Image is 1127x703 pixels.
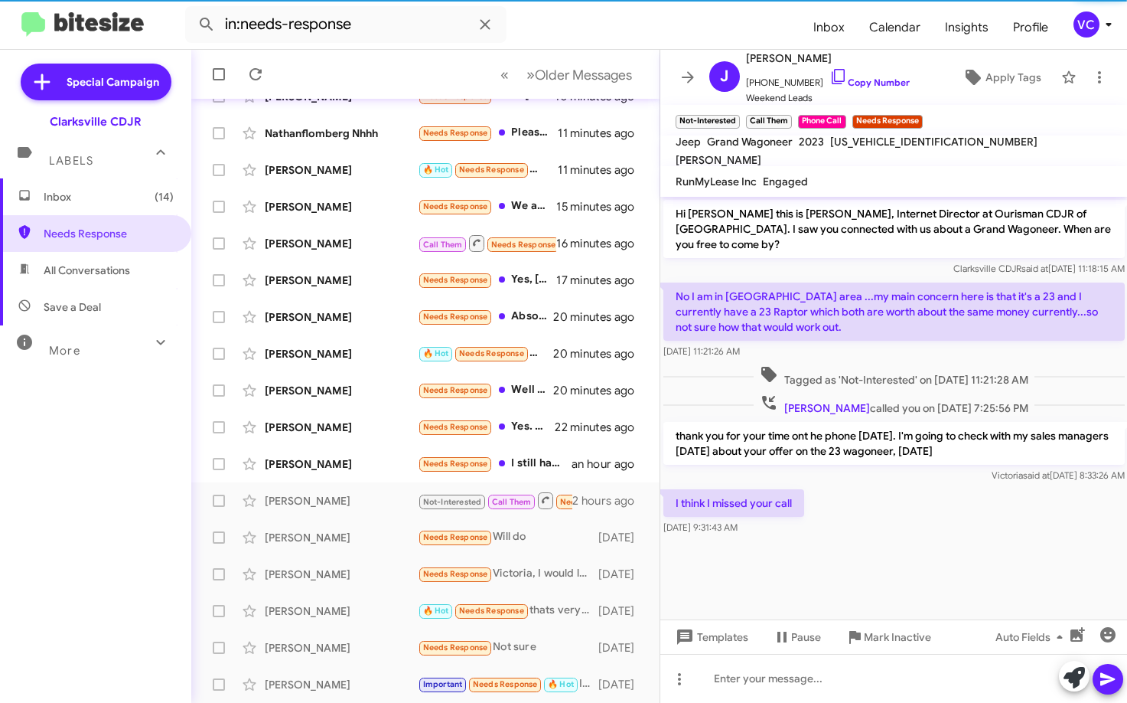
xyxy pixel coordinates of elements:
[663,200,1125,258] p: Hi [PERSON_NAME] this is [PERSON_NAME], Internet Director at Ourisman CDJR of [GEOGRAPHIC_DATA]. ...
[783,401,869,415] span: [PERSON_NAME]
[660,623,761,651] button: Templates
[598,677,647,692] div: [DATE]
[555,309,647,325] div: 20 minutes ago
[49,154,93,168] span: Labels
[423,606,449,616] span: 🔥 Hot
[663,489,804,517] p: I think I missed your call
[265,236,418,251] div: [PERSON_NAME]
[418,455,572,472] div: I still have 2 years on it for the lease. I believe i would be penalized heavily for that.
[492,59,641,90] nav: Page navigation example
[948,64,1054,91] button: Apply Tags
[423,422,488,432] span: Needs Response
[265,126,418,141] div: Nathanflomberg Nhhh
[517,59,641,90] button: Next
[423,532,488,542] span: Needs Response
[673,623,748,651] span: Templates
[1001,5,1060,50] a: Profile
[746,90,910,106] span: Weekend Leads
[155,189,174,204] span: (14)
[44,299,101,315] span: Save a Deal
[995,623,1069,651] span: Auto Fields
[423,240,463,250] span: Call Them
[857,5,933,50] a: Calendar
[418,198,556,215] div: We asked for an OTD price and the salesperson said they couldn't provide it. We don't waste time ...
[50,114,142,129] div: Clarksville CDJR
[663,422,1125,465] p: thank you for your time ont he phone [DATE]. I'm going to check with my sales managers [DATE] abo...
[265,567,418,582] div: [PERSON_NAME]
[598,567,647,582] div: [DATE]
[418,345,555,362] div: Will text [DATE] or [DATE]
[829,77,910,88] a: Copy Number
[418,565,598,583] div: Victoria, I would love to make a deal. I want to buy two new cars by the end of this year. Tradin...
[265,346,418,361] div: [PERSON_NAME]
[1060,11,1110,38] button: VC
[556,273,647,288] div: 17 minutes ago
[798,115,845,129] small: Phone Call
[991,469,1124,481] span: Victoria [DATE] 8:33:26 AM
[953,263,1124,274] span: Clarksville CDJR [DATE] 11:18:15 AM
[663,283,1125,341] p: No I am in [GEOGRAPHIC_DATA] area ...my main concern here is that it's a 23 and I currently have ...
[985,64,1041,91] span: Apply Tags
[185,6,506,43] input: Search
[492,497,532,507] span: Call Them
[418,234,556,253] div: Inbound Call
[753,394,1034,416] span: called you on [DATE] 7:25:56 PM
[423,679,463,689] span: Important
[423,128,488,138] span: Needs Response
[423,201,488,211] span: Needs Response
[265,420,418,435] div: [PERSON_NAME]
[763,175,808,188] span: Engaged
[746,115,792,129] small: Call Them
[44,189,174,204] span: Inbox
[801,5,857,50] a: Inbox
[423,275,488,285] span: Needs Response
[1073,11,1099,38] div: VC
[423,569,488,579] span: Needs Response
[418,161,558,178] div: Full Line ?
[558,162,647,178] div: 11 minutes ago
[572,456,647,472] div: an hour ago
[459,606,524,616] span: Needs Response
[265,309,418,325] div: [PERSON_NAME]
[556,199,647,214] div: 15 minutes ago
[265,162,418,178] div: [PERSON_NAME]
[418,675,598,693] div: If the numbers finally work, i can come out over the weekend.
[459,165,524,175] span: Needs Response
[676,135,701,149] span: Jeep
[491,240,556,250] span: Needs Response
[418,491,572,510] div: I think I missed your call
[598,640,647,656] div: [DATE]
[49,344,80,358] span: More
[265,273,418,288] div: [PERSON_NAME]
[418,124,558,142] div: Please send me an itemized proposal for 24248 zip and vehicle ik as well as video if you have one...
[423,312,488,322] span: Needs Response
[418,639,598,656] div: Not sure
[423,497,482,507] span: Not-Interested
[418,418,555,436] div: Yes. Everything was fine. [PERSON_NAME] was great.
[663,345,740,357] span: [DATE] 11:21:26 AM
[265,456,418,472] div: [PERSON_NAME]
[423,459,488,469] span: Needs Response
[418,528,598,546] div: Will do
[526,65,535,84] span: »
[761,623,833,651] button: Pause
[1021,263,1047,274] span: said at
[423,385,488,395] span: Needs Response
[418,271,556,289] div: Yes, [PERSON_NAME] was very helpful. He is getting another car from one of your other locations f...
[418,308,555,325] div: Absolutely not. It was horrible
[852,115,923,129] small: Needs Response
[491,59,518,90] button: Previous
[676,175,757,188] span: RunMyLease Inc
[707,135,793,149] span: Grand Wagoneer
[459,348,524,358] span: Needs Response
[864,623,931,651] span: Mark Inactive
[572,493,647,508] div: 2 hours ago
[933,5,1001,50] span: Insights
[555,346,647,361] div: 20 minutes ago
[558,126,647,141] div: 11 minutes ago
[983,623,1081,651] button: Auto Fields
[676,153,761,167] span: [PERSON_NAME]
[598,530,647,545] div: [DATE]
